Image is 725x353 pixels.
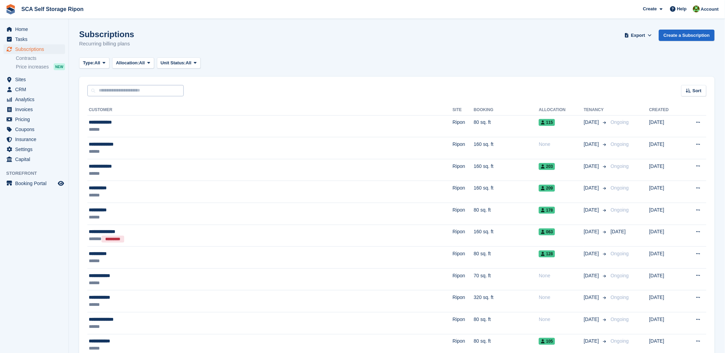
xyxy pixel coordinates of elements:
[112,57,154,69] button: Allocation: All
[453,225,474,247] td: Ripon
[649,247,682,269] td: [DATE]
[6,4,16,14] img: stora-icon-8386f47178a22dfd0bd8f6a31ec36ba5ce8667c1dd55bd0f319d3a0aa187defe.svg
[15,135,56,144] span: Insurance
[539,141,584,148] div: None
[474,137,539,159] td: 160 sq. ft
[539,185,555,192] span: 209
[584,228,600,235] span: [DATE]
[15,95,56,104] span: Analytics
[15,145,56,154] span: Settings
[539,294,584,301] div: None
[649,290,682,312] td: [DATE]
[623,30,653,41] button: Export
[15,85,56,94] span: CRM
[474,225,539,247] td: 160 sq. ft
[611,163,629,169] span: Ongoing
[157,57,201,69] button: Unit Status: All
[453,268,474,290] td: Ripon
[79,57,109,69] button: Type: All
[474,203,539,225] td: 80 sq. ft
[3,85,65,94] a: menu
[95,60,100,66] span: All
[539,105,584,116] th: Allocation
[3,154,65,164] a: menu
[643,6,657,12] span: Create
[649,137,682,159] td: [DATE]
[539,272,584,279] div: None
[539,316,584,323] div: None
[649,105,682,116] th: Created
[19,3,86,15] a: SCA Self Storage Ripon
[611,185,629,191] span: Ongoing
[79,40,134,48] p: Recurring billing plans
[139,60,145,66] span: All
[649,159,682,181] td: [DATE]
[611,119,629,125] span: Ongoing
[611,229,626,234] span: [DATE]
[453,312,474,334] td: Ripon
[15,44,56,54] span: Subscriptions
[116,60,139,66] span: Allocation:
[539,119,555,126] span: 115
[3,115,65,124] a: menu
[474,115,539,137] td: 80 sq. ft
[474,159,539,181] td: 160 sq. ft
[474,268,539,290] td: 70 sq. ft
[474,247,539,269] td: 80 sq. ft
[15,24,56,34] span: Home
[15,115,56,124] span: Pricing
[649,225,682,247] td: [DATE]
[611,273,629,278] span: Ongoing
[693,87,702,94] span: Sort
[584,105,608,116] th: Tenancy
[584,294,600,301] span: [DATE]
[649,115,682,137] td: [DATE]
[3,24,65,34] a: menu
[584,338,600,345] span: [DATE]
[611,141,629,147] span: Ongoing
[15,75,56,84] span: Sites
[584,316,600,323] span: [DATE]
[611,338,629,344] span: Ongoing
[584,206,600,214] span: [DATE]
[701,6,719,13] span: Account
[161,60,186,66] span: Unit Status:
[474,312,539,334] td: 80 sq. ft
[3,44,65,54] a: menu
[3,179,65,188] a: menu
[584,163,600,170] span: [DATE]
[584,250,600,257] span: [DATE]
[631,32,645,39] span: Export
[584,184,600,192] span: [DATE]
[584,119,600,126] span: [DATE]
[15,105,56,114] span: Invoices
[15,125,56,134] span: Coupons
[79,30,134,39] h1: Subscriptions
[3,105,65,114] a: menu
[3,135,65,144] a: menu
[693,6,700,12] img: Kelly Neesham
[16,64,49,70] span: Price increases
[16,63,65,71] a: Price increases NEW
[87,105,453,116] th: Customer
[611,207,629,213] span: Ongoing
[3,125,65,134] a: menu
[474,181,539,203] td: 160 sq. ft
[649,268,682,290] td: [DATE]
[611,295,629,300] span: Ongoing
[453,115,474,137] td: Ripon
[584,141,600,148] span: [DATE]
[611,317,629,322] span: Ongoing
[453,181,474,203] td: Ripon
[453,105,474,116] th: Site
[16,55,65,62] a: Contracts
[539,207,555,214] span: 178
[54,63,65,70] div: NEW
[474,105,539,116] th: Booking
[649,181,682,203] td: [DATE]
[453,247,474,269] td: Ripon
[649,203,682,225] td: [DATE]
[57,179,65,188] a: Preview store
[3,95,65,104] a: menu
[539,250,555,257] span: 128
